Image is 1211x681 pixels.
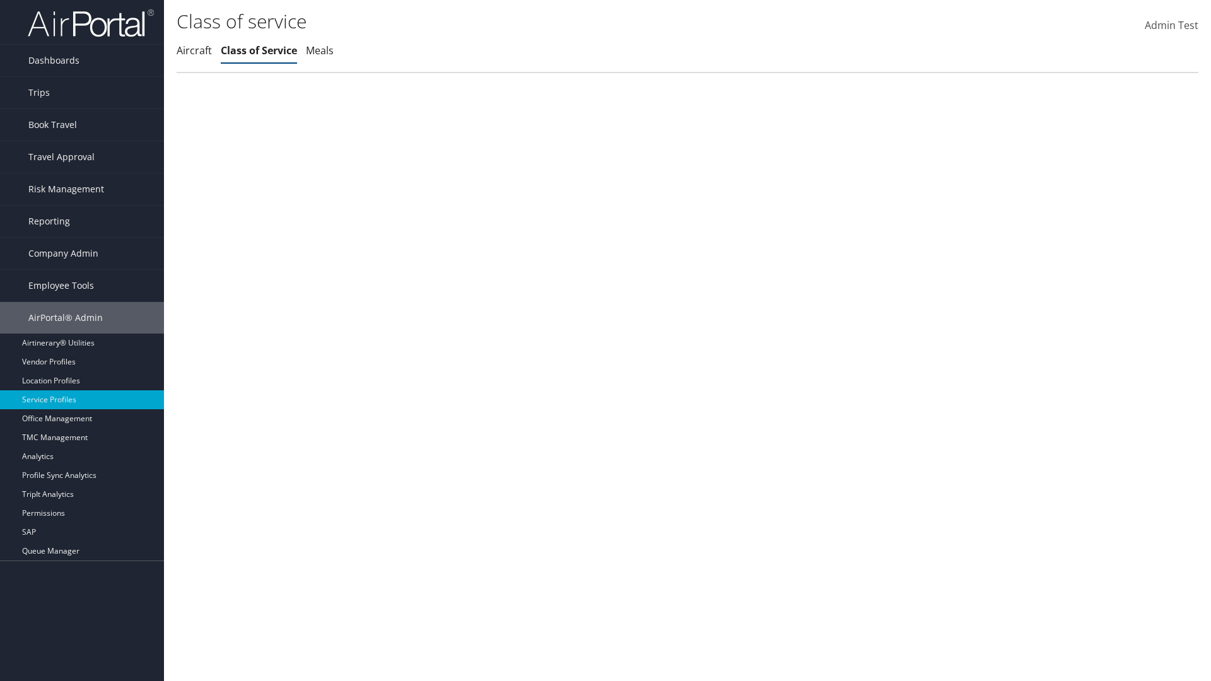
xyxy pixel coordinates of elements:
a: Meals [306,44,334,57]
img: airportal-logo.png [28,8,154,38]
span: Travel Approval [28,141,95,173]
span: Risk Management [28,173,104,205]
span: AirPortal® Admin [28,302,103,334]
span: Admin Test [1145,18,1198,32]
a: Aircraft [177,44,212,57]
span: Reporting [28,206,70,237]
span: Book Travel [28,109,77,141]
a: Class of Service [221,44,297,57]
h1: Class of service [177,8,858,35]
span: Company Admin [28,238,98,269]
span: Trips [28,77,50,108]
span: Dashboards [28,45,79,76]
a: Admin Test [1145,6,1198,45]
span: Employee Tools [28,270,94,301]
